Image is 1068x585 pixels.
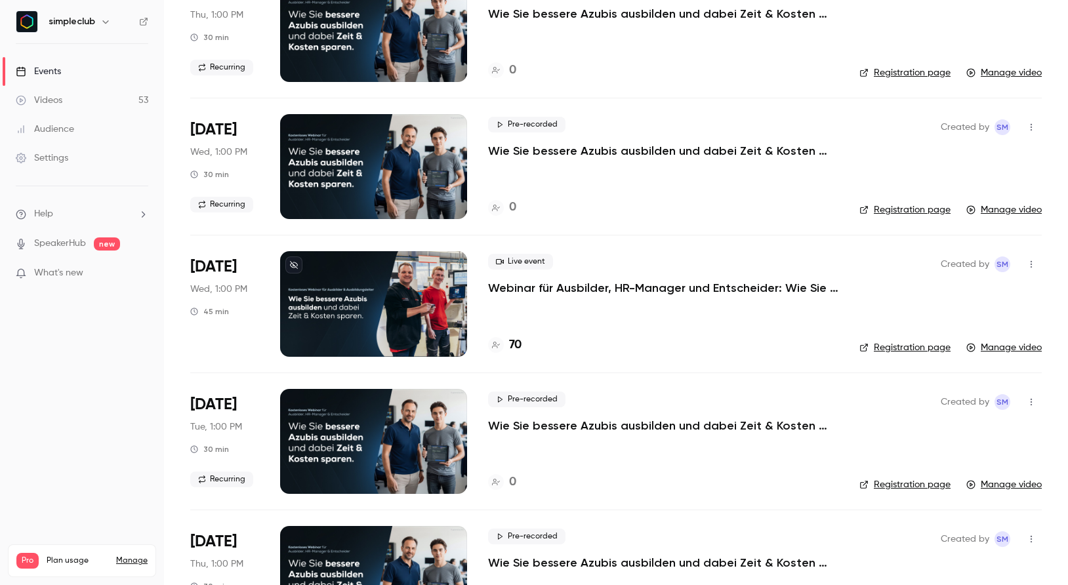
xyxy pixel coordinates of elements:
a: Wie Sie bessere Azubis ausbilden und dabei Zeit & Kosten sparen. (Mittwoch, 11:00 Uhr) [488,143,838,159]
span: Thu, 1:00 PM [190,557,243,571]
a: Wie Sie bessere Azubis ausbilden und dabei Zeit & Kosten sparen. (Donnerstag, 11:00 Uhr) [488,6,838,22]
span: [DATE] [190,119,237,140]
span: Plan usage [47,555,108,566]
a: Manage video [966,341,1042,354]
span: What's new [34,266,83,280]
span: Tue, 1:00 PM [190,420,242,434]
a: 0 [488,199,516,216]
img: simpleclub [16,11,37,32]
a: 0 [488,474,516,491]
a: 0 [488,62,516,79]
span: Pro [16,553,39,569]
span: Live event [488,254,553,270]
span: Help [34,207,53,221]
a: Manage video [966,66,1042,79]
span: Recurring [190,60,253,75]
span: new [94,237,120,251]
a: Registration page [859,341,951,354]
span: sM [996,119,1008,135]
a: Manage video [966,203,1042,216]
span: Created by [941,119,989,135]
span: simpleclub Marketing [995,531,1010,547]
span: [DATE] [190,394,237,415]
div: Sep 3 Wed, 11:00 AM (Europe/Paris) [190,251,259,356]
a: Registration page [859,478,951,491]
div: 45 min [190,306,229,317]
div: Settings [16,151,68,165]
span: Pre-recorded [488,529,565,544]
span: Wed, 1:00 PM [190,146,247,159]
div: 30 min [190,169,229,180]
div: Sep 2 Tue, 11:00 AM (Europe/Berlin) [190,389,259,494]
a: Registration page [859,66,951,79]
h6: simpleclub [49,15,95,28]
div: Videos [16,94,62,107]
a: Wie Sie bessere Azubis ausbilden und dabei Zeit & Kosten sparen. (Donnerstag, 11:00 Uhr) [488,555,838,571]
h4: 0 [509,62,516,79]
span: Recurring [190,472,253,487]
div: 30 min [190,444,229,454]
a: Manage video [966,478,1042,491]
span: Thu, 1:00 PM [190,9,243,22]
span: Recurring [190,197,253,212]
span: Pre-recorded [488,392,565,407]
span: Created by [941,394,989,410]
h4: 70 [509,336,522,354]
span: [DATE] [190,531,237,552]
span: simpleclub Marketing [995,256,1010,272]
span: Pre-recorded [488,117,565,132]
span: Created by [941,531,989,547]
div: Audience [16,123,74,136]
li: help-dropdown-opener [16,207,148,221]
span: sM [996,531,1008,547]
span: simpleclub Marketing [995,394,1010,410]
span: Created by [941,256,989,272]
a: Webinar für Ausbilder, HR-Manager und Entscheider: Wie Sie bessere Azubis ausbilden und dabei Zei... [488,280,838,296]
a: 70 [488,336,522,354]
span: simpleclub Marketing [995,119,1010,135]
a: SpeakerHub [34,237,86,251]
div: Events [16,65,61,78]
h4: 0 [509,474,516,491]
div: Sep 3 Wed, 11:00 AM (Europe/Berlin) [190,114,259,219]
a: Wie Sie bessere Azubis ausbilden und dabei Zeit & Kosten sparen. (Dienstag, 11:00 Uhr) [488,418,838,434]
span: sM [996,394,1008,410]
h4: 0 [509,199,516,216]
a: Registration page [859,203,951,216]
span: [DATE] [190,256,237,277]
div: 30 min [190,32,229,43]
span: sM [996,256,1008,272]
span: Wed, 1:00 PM [190,283,247,296]
a: Manage [116,555,148,566]
iframe: Noticeable Trigger [133,268,148,279]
